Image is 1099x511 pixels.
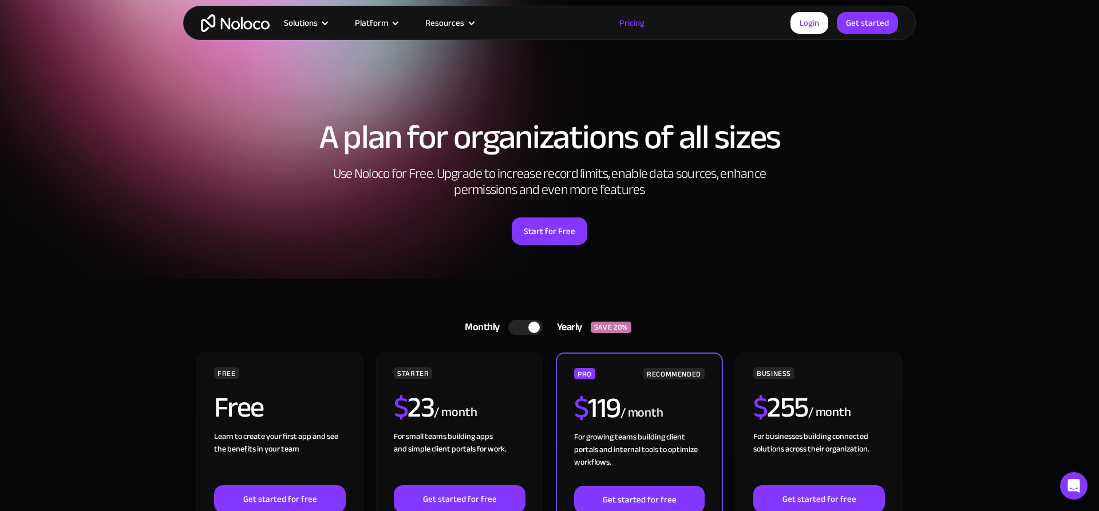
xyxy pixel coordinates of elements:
[753,430,885,485] div: For businesses building connected solutions across their organization. ‍
[574,381,588,435] span: $
[394,430,525,485] div: For small teams building apps and simple client portals for work. ‍
[574,368,595,379] div: PRO
[284,15,318,30] div: Solutions
[425,15,464,30] div: Resources
[355,15,388,30] div: Platform
[394,381,408,434] span: $
[837,12,898,34] a: Get started
[753,393,808,422] h2: 255
[643,368,705,379] div: RECOMMENDED
[450,319,508,336] div: Monthly
[341,15,411,30] div: Platform
[321,166,778,198] h2: Use Noloco for Free. Upgrade to increase record limits, enable data sources, enhance permissions ...
[201,14,270,32] a: home
[574,394,620,422] h2: 119
[753,367,794,379] div: BUSINESS
[543,319,591,336] div: Yearly
[620,404,663,422] div: / month
[195,120,904,155] h1: A plan for organizations of all sizes
[394,367,432,379] div: STARTER
[605,15,659,30] a: Pricing
[214,393,264,422] h2: Free
[434,403,477,422] div: / month
[394,393,434,422] h2: 23
[1060,472,1088,500] div: Open Intercom Messenger
[753,381,768,434] span: $
[512,217,587,245] a: Start for Free
[411,15,487,30] div: Resources
[574,431,705,486] div: For growing teams building client portals and internal tools to optimize workflows.
[591,322,631,333] div: SAVE 20%
[214,367,239,379] div: FREE
[808,403,851,422] div: / month
[790,12,828,34] a: Login
[214,430,346,485] div: Learn to create your first app and see the benefits in your team ‍
[270,15,341,30] div: Solutions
